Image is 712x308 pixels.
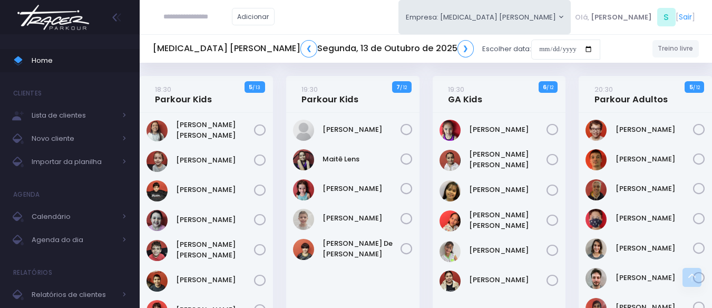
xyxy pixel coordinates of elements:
[301,84,358,105] a: 19:30Parkour Kids
[32,132,116,146] span: Novo cliente
[13,262,52,283] h4: Relatórios
[32,155,116,169] span: Importar da planilha
[13,184,40,205] h4: Agenda
[469,210,547,230] a: [PERSON_NAME] [PERSON_NAME]
[301,84,318,94] small: 19:30
[155,84,171,94] small: 18:30
[440,241,461,262] img: Vittória Martins Ferreira
[32,109,116,122] span: Lista de clientes
[547,84,553,91] small: / 12
[153,37,600,61] div: Escolher data:
[13,83,42,104] h4: Clientes
[469,185,547,195] a: [PERSON_NAME]
[323,213,401,224] a: [PERSON_NAME]
[689,83,693,91] strong: 5
[232,8,275,25] a: Adicionar
[400,84,407,91] small: / 12
[396,83,400,91] strong: 7
[571,5,699,29] div: [ ]
[469,245,547,256] a: [PERSON_NAME]
[586,120,607,141] img: Davi Ikeda Gozzi
[575,12,589,23] span: Olá,
[147,271,168,292] img: Noah Amorim
[176,120,254,140] a: [PERSON_NAME] [PERSON_NAME]
[323,238,401,259] a: [PERSON_NAME] De [PERSON_NAME]
[616,213,694,224] a: [PERSON_NAME]
[147,240,168,261] img: Mário José Tchakerian Net
[679,12,692,23] a: Sair
[440,271,461,292] img: Vitória schiavetto chatagnier
[457,40,474,57] a: ❯
[594,84,668,105] a: 20:30Parkour Adultos
[469,275,547,285] a: [PERSON_NAME]
[616,184,694,194] a: [PERSON_NAME]
[293,209,314,230] img: Pedro Barsi
[293,149,314,170] img: Maitê Lens
[469,149,547,170] a: [PERSON_NAME] [PERSON_NAME]
[293,120,314,141] img: Bernardo De Francesco
[147,120,168,141] img: Alice Rovea Sousa
[176,215,254,225] a: [PERSON_NAME]
[586,149,607,170] img: Felipe Freire
[448,84,482,105] a: 19:30GA Kids
[176,239,254,260] a: [PERSON_NAME] [PERSON_NAME]
[293,179,314,200] img: Manoela mafra
[176,185,254,195] a: [PERSON_NAME]
[440,180,461,201] img: Marianne Damasceno
[323,184,401,194] a: [PERSON_NAME]
[147,151,168,172] img: Gustavo Gyurkovits
[440,150,461,171] img: Carolina Lima Trindade
[293,239,314,260] img: Rafael De Paula Silva
[153,40,474,57] h5: [MEDICAL_DATA] [PERSON_NAME] Segunda, 13 de Outubro de 2025
[323,124,401,135] a: [PERSON_NAME]
[616,243,694,254] a: [PERSON_NAME]
[155,84,212,105] a: 18:30Parkour Kids
[440,120,461,141] img: BEATRIZ PIVATO
[440,210,461,232] img: Valentina Eduarda Azevedo
[616,124,694,135] a: [PERSON_NAME]
[249,83,252,91] strong: 5
[652,40,699,57] a: Treino livre
[591,12,652,23] span: [PERSON_NAME]
[32,288,116,302] span: Relatórios de clientes
[543,83,547,91] strong: 6
[176,155,254,166] a: [PERSON_NAME]
[657,8,676,26] span: S
[586,238,607,259] img: Paloma Botana
[586,209,607,230] img: Gustavo Gaiot
[586,179,607,200] img: Guilherme D'Oswaldo
[323,154,401,165] a: Maitê Lens
[594,84,613,94] small: 20:30
[616,273,694,283] a: [PERSON_NAME]
[32,233,116,247] span: Agenda do dia
[176,275,254,285] a: [PERSON_NAME]
[32,54,126,68] span: Home
[252,84,260,91] small: / 13
[693,84,700,91] small: / 12
[32,210,116,224] span: Calendário
[586,268,607,289] img: Rafael Eiras Freitas
[469,124,547,135] a: [PERSON_NAME]
[616,154,694,165] a: [PERSON_NAME]
[147,210,168,231] img: Manuela Soggio
[448,84,464,94] small: 19:30
[300,40,317,57] a: ❮
[147,180,168,201] img: Lorenzo Bortoletto de Alencar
